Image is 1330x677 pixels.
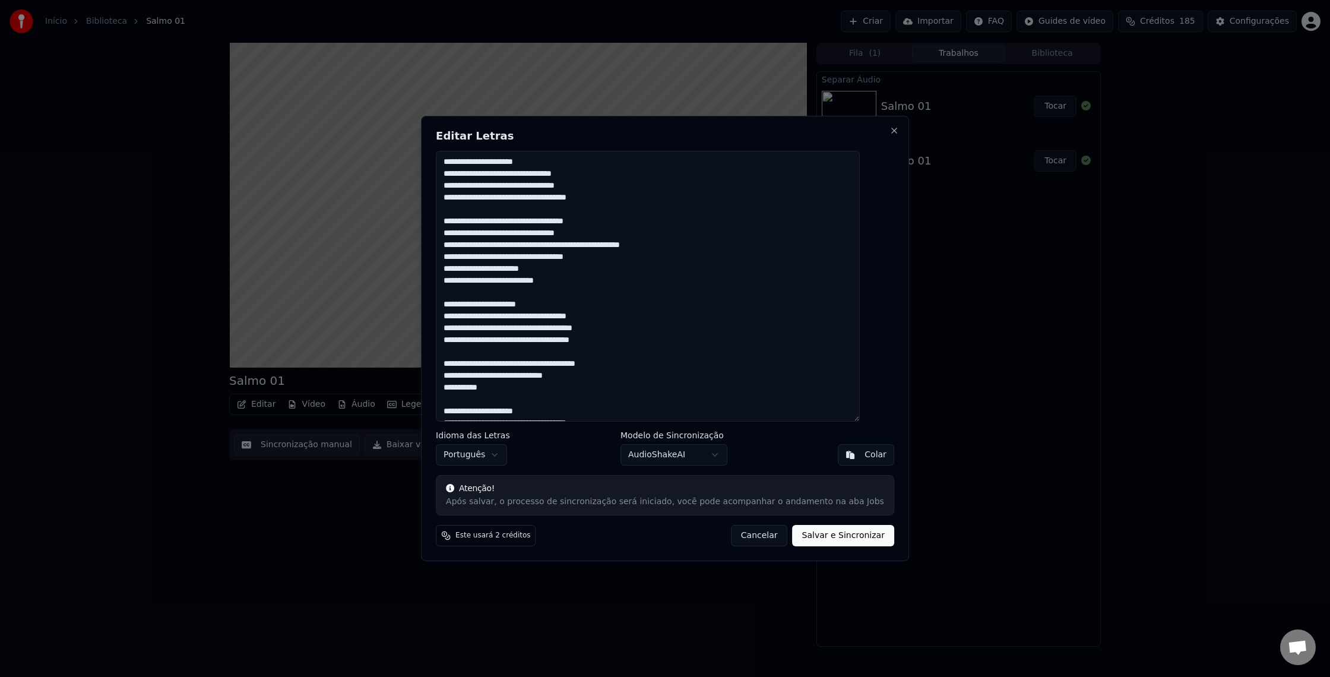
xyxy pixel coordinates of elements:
[620,431,727,439] label: Modelo de Sincronização
[446,483,884,495] div: Atenção!
[731,525,788,546] button: Cancelar
[838,444,894,466] button: Colar
[455,531,530,540] span: Este usará 2 créditos
[864,449,886,461] div: Colar
[436,131,894,141] h2: Editar Letras
[446,496,884,508] div: Após salvar, o processo de sincronização será iniciado, você pode acompanhar o andamento na aba Jobs
[793,525,894,546] button: Salvar e Sincronizar
[436,431,510,439] label: Idioma das Letras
